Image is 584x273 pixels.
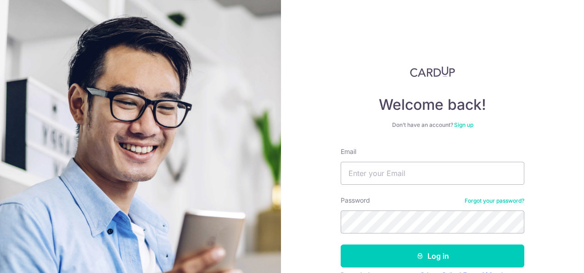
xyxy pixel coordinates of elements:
h4: Welcome back! [341,96,524,114]
a: Sign up [454,121,473,128]
input: Enter your Email [341,162,524,185]
div: Don’t have an account? [341,121,524,129]
label: Password [341,196,370,205]
img: CardUp Logo [410,66,455,77]
button: Log in [341,245,524,267]
a: Forgot your password? [465,197,524,205]
label: Email [341,147,356,156]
